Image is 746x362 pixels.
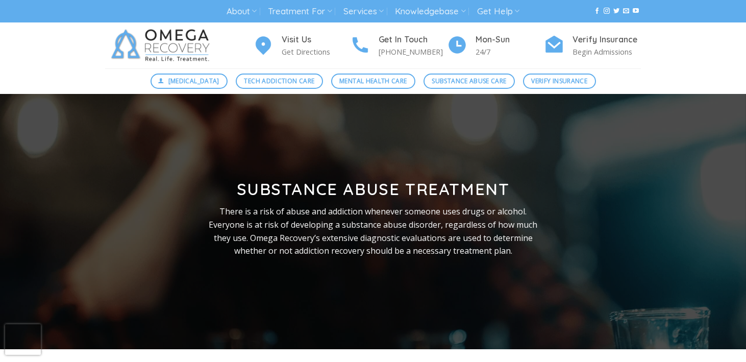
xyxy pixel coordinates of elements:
[633,8,639,15] a: Follow on YouTube
[105,22,220,68] img: Omega Recovery
[282,46,350,58] p: Get Directions
[604,8,610,15] a: Follow on Instagram
[339,76,407,86] span: Mental Health Care
[350,33,447,58] a: Get In Touch [PHONE_NUMBER]
[343,2,384,21] a: Services
[395,2,465,21] a: Knowledgebase
[477,2,519,21] a: Get Help
[168,76,219,86] span: [MEDICAL_DATA]
[623,8,629,15] a: Send us an email
[244,76,314,86] span: Tech Addiction Care
[523,74,596,89] a: Verify Insurance
[208,205,538,257] p: There is a risk of abuse and addiction whenever someone uses drugs or alcohol. Everyone is at ris...
[227,2,257,21] a: About
[476,46,544,58] p: 24/7
[5,324,41,355] iframe: reCAPTCHA
[531,76,587,86] span: Verify Insurance
[424,74,515,89] a: Substance Abuse Care
[268,2,332,21] a: Treatment For
[476,33,544,46] h4: Mon-Sun
[573,46,641,58] p: Begin Admissions
[237,179,510,199] strong: Substance Abuse Treatment
[236,74,323,89] a: Tech Addiction Care
[331,74,415,89] a: Mental Health Care
[379,33,447,46] h4: Get In Touch
[282,33,350,46] h4: Visit Us
[594,8,600,15] a: Follow on Facebook
[613,8,619,15] a: Follow on Twitter
[379,46,447,58] p: [PHONE_NUMBER]
[544,33,641,58] a: Verify Insurance Begin Admissions
[432,76,506,86] span: Substance Abuse Care
[253,33,350,58] a: Visit Us Get Directions
[573,33,641,46] h4: Verify Insurance
[151,74,228,89] a: [MEDICAL_DATA]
